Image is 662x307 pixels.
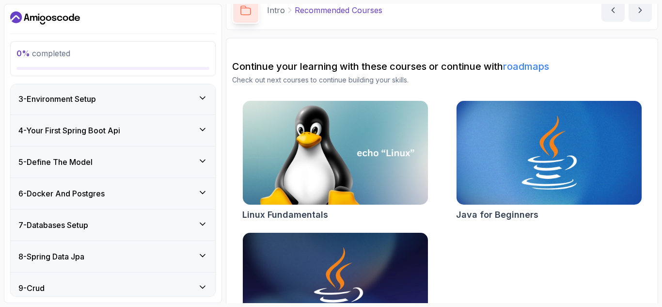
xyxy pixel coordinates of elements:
[456,100,642,222] a: Java for Beginners cardJava for Beginners
[267,4,285,16] p: Intro
[18,282,45,294] h3: 9 - Crud
[16,48,70,58] span: completed
[10,10,80,26] a: Dashboard
[503,61,549,72] a: roadmaps
[295,4,382,16] p: Recommended Courses
[232,60,652,73] h2: Continue your learning with these courses or continue with
[11,115,215,146] button: 4-Your First Spring Boot Api
[11,146,215,178] button: 5-Define The Model
[18,93,96,105] h3: 3 - Environment Setup
[18,156,93,168] h3: 5 - Define The Model
[18,219,88,231] h3: 7 - Databases Setup
[18,188,105,199] h3: 6 - Docker And Postgres
[18,251,84,262] h3: 8 - Spring Data Jpa
[242,100,428,222] a: Linux Fundamentals cardLinux Fundamentals
[11,210,215,241] button: 7-Databases Setup
[18,125,120,136] h3: 4 - Your First Spring Boot Api
[16,48,30,58] span: 0 %
[242,208,328,222] h2: Linux Fundamentals
[456,208,538,222] h2: Java for Beginners
[11,273,215,304] button: 9-Crud
[11,178,215,209] button: 6-Docker And Postgres
[457,101,642,205] img: Java for Beginners card
[243,101,428,205] img: Linux Fundamentals card
[11,83,215,114] button: 3-Environment Setup
[232,75,652,85] p: Check out next courses to continue building your skills.
[11,241,215,272] button: 8-Spring Data Jpa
